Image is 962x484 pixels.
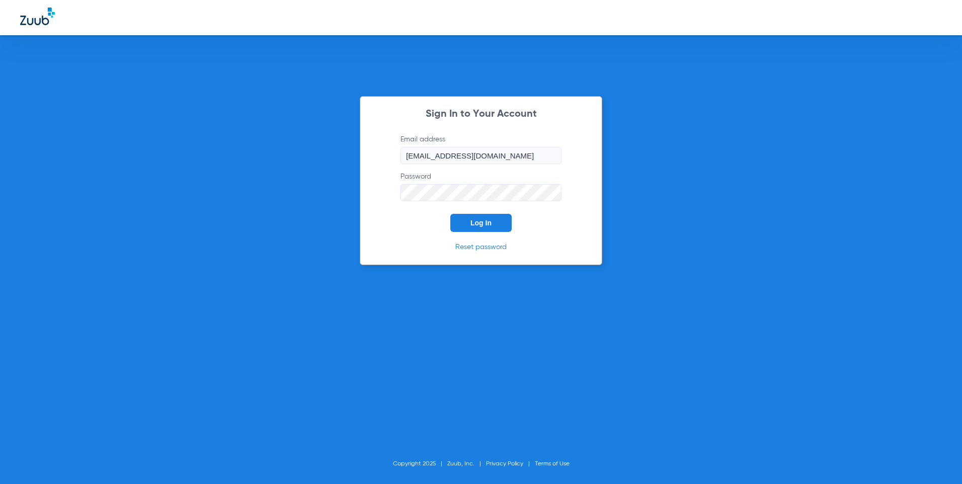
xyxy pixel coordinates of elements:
[455,244,507,251] a: Reset password
[447,459,486,469] li: Zuub, Inc.
[470,219,492,227] span: Log In
[385,109,577,119] h2: Sign In to Your Account
[400,172,562,201] label: Password
[400,147,562,164] input: Email address
[486,461,523,467] a: Privacy Policy
[20,8,55,25] img: Zuub Logo
[400,134,562,164] label: Email address
[912,436,962,484] iframe: Chat Widget
[450,214,512,232] button: Log In
[535,461,570,467] a: Terms of Use
[393,459,447,469] li: Copyright 2025
[400,184,562,201] input: Password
